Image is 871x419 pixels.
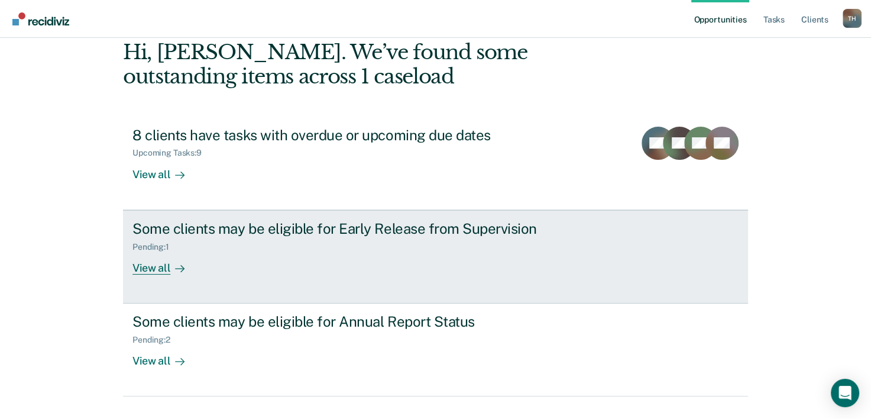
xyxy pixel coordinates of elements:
[843,9,862,28] div: T H
[132,335,180,345] div: Pending : 2
[132,158,199,181] div: View all
[843,9,862,28] button: Profile dropdown button
[831,379,859,407] div: Open Intercom Messenger
[132,220,548,237] div: Some clients may be eligible for Early Release from Supervision
[12,12,69,25] img: Recidiviz
[132,313,548,330] div: Some clients may be eligible for Annual Report Status
[123,117,748,210] a: 8 clients have tasks with overdue or upcoming due datesUpcoming Tasks:9View all
[132,242,179,252] div: Pending : 1
[132,252,199,275] div: View all
[132,345,199,368] div: View all
[132,148,211,158] div: Upcoming Tasks : 9
[123,304,748,397] a: Some clients may be eligible for Annual Report StatusPending:2View all
[123,210,748,304] a: Some clients may be eligible for Early Release from SupervisionPending:1View all
[123,40,623,89] div: Hi, [PERSON_NAME]. We’ve found some outstanding items across 1 caseload
[132,127,548,144] div: 8 clients have tasks with overdue or upcoming due dates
